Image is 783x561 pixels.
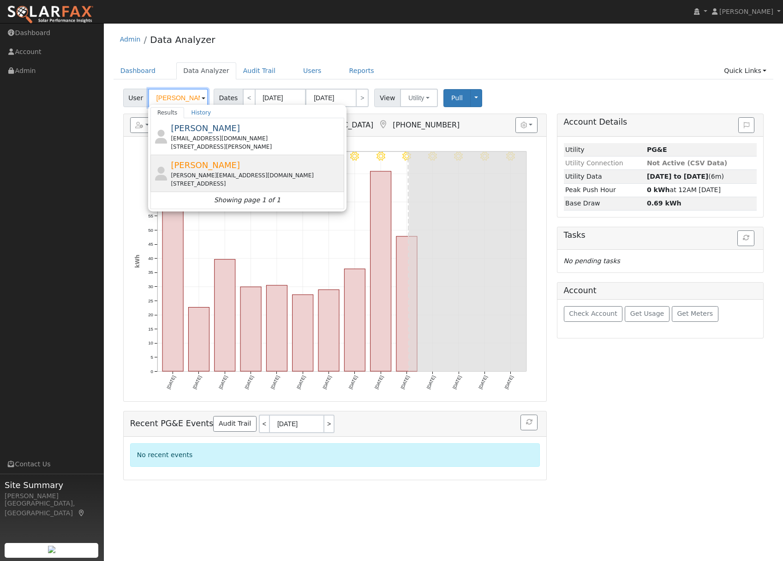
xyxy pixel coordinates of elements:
img: SolarFax [7,5,94,24]
a: Reports [342,62,381,79]
rect: onclick="" [162,204,183,372]
rect: onclick="" [293,295,313,372]
text: kWh [134,255,141,268]
h5: Tasks [564,230,757,240]
rect: onclick="" [344,269,365,372]
span: Get Meters [677,310,713,317]
rect: onclick="" [396,236,417,371]
i: 8/19 - Clear [350,152,359,161]
rect: onclick="" [188,308,209,372]
text: [DATE] [322,375,332,390]
text: [DATE] [426,375,436,390]
text: [DATE] [166,375,176,390]
text: 50 [148,228,153,233]
text: 55 [148,213,153,218]
text: [DATE] [270,375,281,390]
span: Pull [451,94,463,102]
text: [DATE] [504,375,514,390]
text: 20 [148,313,153,318]
text: 35 [148,270,153,275]
rect: onclick="" [215,259,235,372]
a: Audit Trail [213,416,256,432]
text: [DATE] [244,375,254,390]
button: Refresh [520,415,538,430]
td: at 12AM [DATE] [645,183,757,197]
span: (6m) [647,173,724,180]
a: < [259,415,269,433]
text: [DATE] [192,375,203,390]
a: > [324,415,335,433]
text: [DATE] [374,375,384,390]
h5: Recent PG&E Events [130,415,540,433]
span: Site Summary [5,479,99,491]
span: [PERSON_NAME] [171,160,240,170]
div: [PERSON_NAME][EMAIL_ADDRESS][DOMAIN_NAME] [171,171,342,180]
span: Get Usage [630,310,664,317]
rect: onclick="" [240,287,261,372]
a: Data Analyzer [150,34,215,45]
text: 45 [148,242,153,247]
text: 10 [148,341,153,346]
td: Base Draw [564,197,646,210]
span: Utility Connection [565,159,623,167]
span: [PERSON_NAME] [171,123,240,133]
text: 5 [150,355,153,360]
i: 8/20 - Clear [377,152,385,161]
img: retrieve [48,546,55,553]
a: Admin [120,36,141,43]
rect: onclick="" [371,171,391,371]
a: Results [150,107,185,118]
span: Dates [214,89,243,107]
a: < [243,89,256,107]
h5: Account Details [564,117,757,127]
rect: onclick="" [266,285,287,371]
button: Check Account [564,306,623,322]
a: > [356,89,369,107]
button: Get Usage [625,306,669,322]
button: Get Meters [672,306,718,322]
text: [DATE] [218,375,228,390]
strong: 0 kWh [647,186,670,193]
text: [DATE] [348,375,359,390]
button: Pull [443,89,471,107]
div: [STREET_ADDRESS][PERSON_NAME] [171,143,342,151]
td: Utility Data [564,170,646,183]
div: [EMAIL_ADDRESS][DOMAIN_NAME] [171,134,342,143]
a: History [184,107,218,118]
strong: 0.69 kWh [647,199,681,207]
text: [DATE] [296,375,306,390]
i: 8/21 - MostlyClear [402,152,411,161]
a: Dashboard [114,62,163,79]
strong: [DATE] to [DATE] [647,173,708,180]
button: Issue History [738,117,754,133]
span: User [123,89,149,107]
a: Map [378,120,388,129]
a: Map [78,509,86,517]
span: [PHONE_NUMBER] [393,121,460,129]
text: 15 [148,326,153,332]
a: Quick Links [717,62,773,79]
a: Data Analyzer [176,62,236,79]
text: [DATE] [452,375,462,390]
text: [DATE] [478,375,488,390]
div: [GEOGRAPHIC_DATA], [GEOGRAPHIC_DATA] [5,499,99,518]
button: Utility [400,89,438,107]
text: 30 [148,284,153,289]
input: Select a User [148,89,208,107]
i: No pending tasks [564,257,620,265]
span: View [374,89,400,107]
td: Utility [564,143,646,157]
h5: Account [564,286,597,295]
span: [PERSON_NAME] [719,8,773,15]
text: 40 [148,256,153,261]
div: [STREET_ADDRESS] [171,180,342,188]
text: 25 [148,298,153,303]
strong: ID: null, authorized: 08/23/25 [647,146,667,153]
td: Peak Push Hour [564,183,646,197]
a: Audit Trail [236,62,282,79]
div: No recent events [130,443,540,467]
text: 0 [150,369,153,374]
span: Not Active (CSV Data) [647,159,727,167]
span: Check Account [569,310,617,317]
button: Refresh [737,230,754,246]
